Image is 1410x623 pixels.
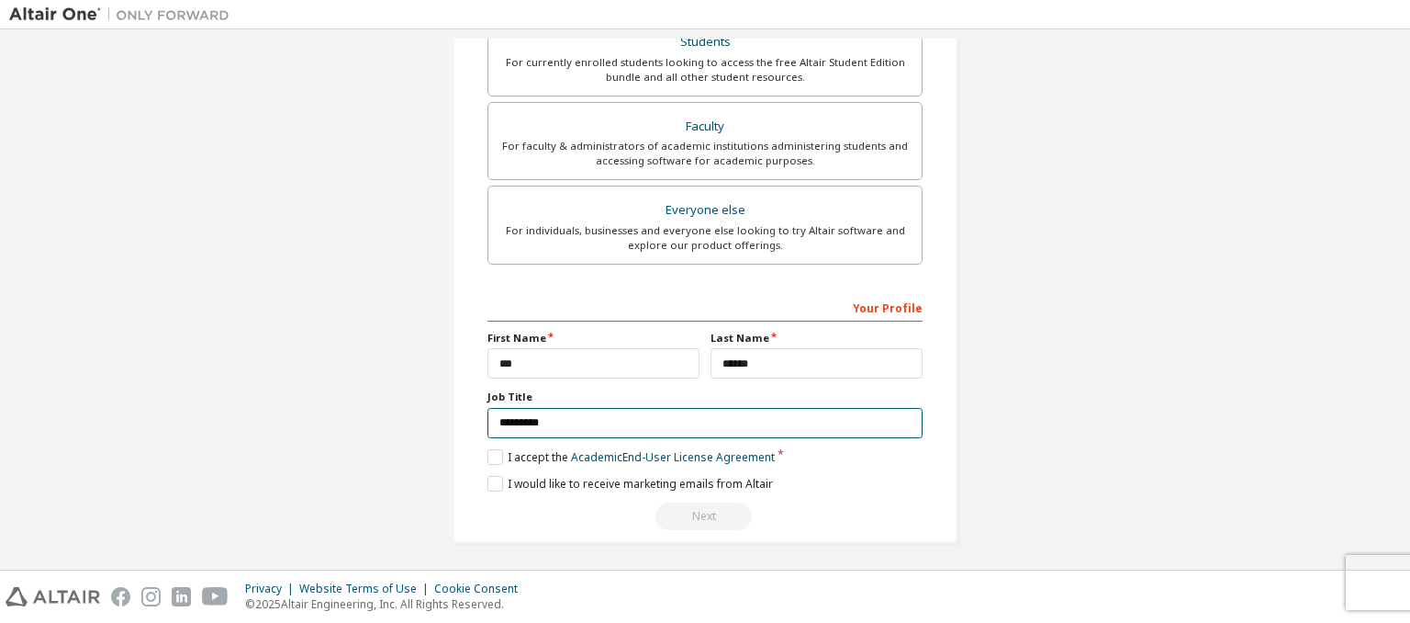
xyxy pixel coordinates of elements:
[487,476,773,492] label: I would like to receive marketing emails from Altair
[111,587,130,606] img: facebook.svg
[499,139,911,168] div: For faculty & administrators of academic institutions administering students and accessing softwa...
[6,587,100,606] img: altair_logo.svg
[172,587,191,606] img: linkedin.svg
[499,114,911,140] div: Faculty
[499,223,911,253] div: For individuals, businesses and everyone else looking to try Altair software and explore our prod...
[141,587,161,606] img: instagram.svg
[499,198,911,223] div: Everyone else
[571,449,775,465] a: Academic End-User License Agreement
[434,582,529,596] div: Cookie Consent
[245,596,529,612] p: © 2025 Altair Engineering, Inc. All Rights Reserved.
[487,449,775,465] label: I accept the
[202,587,229,606] img: youtube.svg
[487,292,923,322] div: Your Profile
[487,390,923,404] label: Job Title
[487,503,923,530] div: Email already exists
[245,582,299,596] div: Privacy
[499,55,911,85] div: For currently enrolled students looking to access the free Altair Student Edition bundle and all ...
[487,331,699,345] label: First Name
[9,6,239,24] img: Altair One
[499,29,911,55] div: Students
[711,331,923,345] label: Last Name
[299,582,434,596] div: Website Terms of Use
